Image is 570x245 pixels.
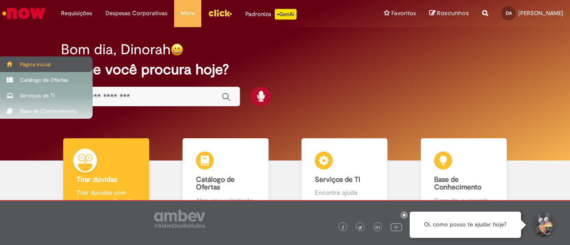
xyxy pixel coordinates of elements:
[506,10,512,16] span: DA
[106,9,167,18] span: Despesas Corporativas
[154,210,205,228] img: logo_footer_ambev_rotulo_gray.png
[196,175,235,192] b: Catálogo de Ofertas
[245,9,297,20] div: Padroniza
[196,196,255,205] p: Abra uma solicitação
[530,212,557,238] button: Iniciar Conversa de Suporte
[391,9,416,18] span: Favoritos
[77,188,136,206] p: Tirar dúvidas com Lupi Assist e Gen Ai
[171,43,183,56] img: happy-face.png
[285,138,404,215] a: Serviços de TI Encontre ajuda
[391,221,402,233] img: logo_footer_youtube.png
[181,9,195,18] span: More
[208,6,232,20] img: click_logo_yellow_360x200.png
[429,9,469,18] a: Rascunhos
[315,188,374,197] p: Encontre ajuda
[358,225,362,230] img: logo_footer_twitter.png
[275,9,297,20] p: +GenAi
[1,4,47,22] img: ServiceNow
[61,42,171,57] h2: Bom dia, Dinorah
[166,138,285,215] a: Catálogo de Ofertas Abra uma solicitação
[410,212,521,238] div: Oi, como posso te ajudar hoje?
[77,175,117,184] b: Tirar dúvidas
[437,9,469,17] span: Rascunhos
[375,225,380,230] img: logo_footer_linkedin.png
[47,138,166,215] a: Tirar dúvidas Tirar dúvidas com Lupi Assist e Gen Ai
[434,175,481,192] b: Base de Conhecimento
[61,62,509,77] h2: O que você procura hoje?
[404,138,524,215] a: Base de Conhecimento Consulte e aprenda
[61,9,92,18] span: Requisições
[315,175,360,184] b: Serviços de TI
[434,196,493,205] p: Consulte e aprenda
[341,225,345,230] img: logo_footer_facebook.png
[518,9,563,17] span: [PERSON_NAME]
